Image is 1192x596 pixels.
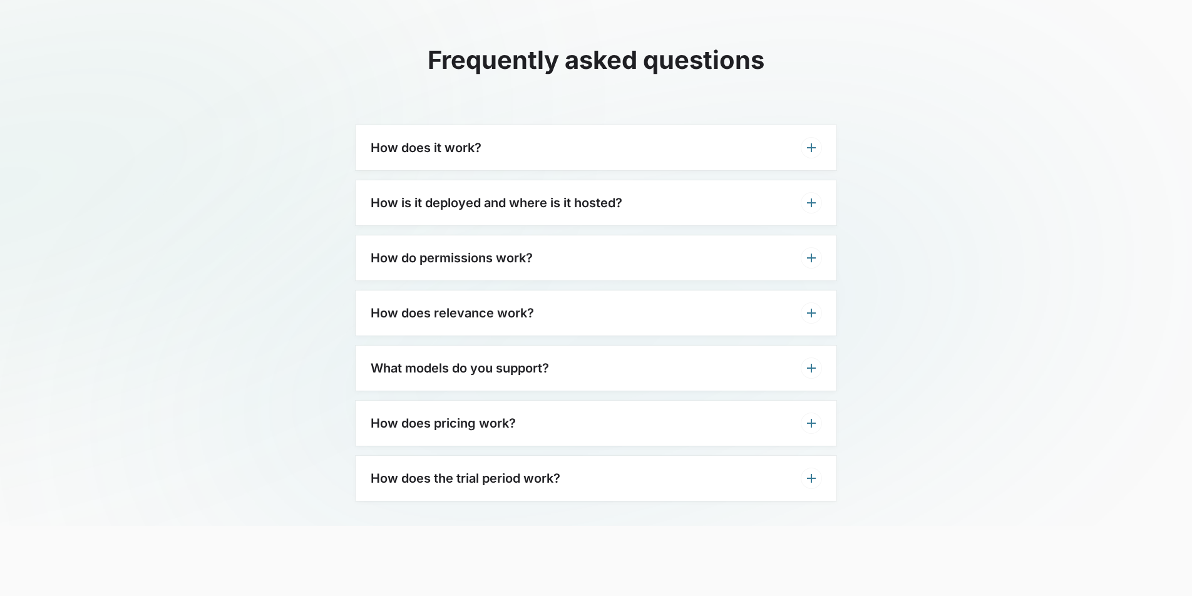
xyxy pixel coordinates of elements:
[371,416,516,431] h3: How does pricing work?
[371,306,534,321] h3: How does relevance work?
[371,195,622,210] h3: How is it deployed and where is it hosted?
[371,140,481,155] h3: How does it work?
[912,93,1192,596] div: Chatwidget
[356,45,836,75] h2: Frequently asked questions
[371,471,560,486] h3: How does the trial period work?
[912,93,1192,596] iframe: Chat Widget
[371,250,533,265] h3: How do permissions work?
[371,361,549,376] h3: What models do you support?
